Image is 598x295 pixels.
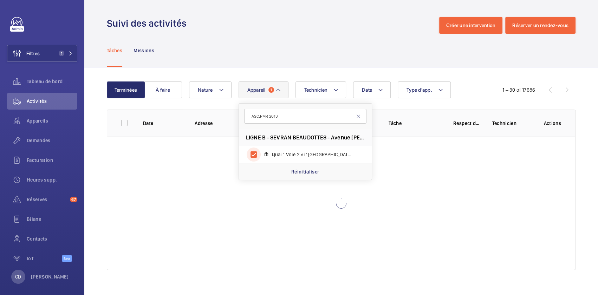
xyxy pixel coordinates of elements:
[107,81,145,98] button: Terminées
[27,117,77,124] span: Appareils
[189,81,232,98] button: Nature
[27,235,77,242] span: Contacts
[26,50,40,57] span: Filtres
[27,176,77,183] span: Heures supp.
[362,87,372,93] span: Date
[31,273,69,280] p: [PERSON_NAME]
[505,17,576,34] button: Réserver un rendez-vous
[134,47,154,54] p: Missions
[7,45,77,62] button: Filtres1
[291,168,319,175] p: Réinitialiser
[244,109,366,124] input: Chercher par appareil ou adresse
[27,157,77,164] span: Facturation
[27,196,67,203] span: Réserves
[107,47,122,54] p: Tâches
[27,78,77,85] span: Tableau de bord
[353,81,391,98] button: Date
[398,81,451,98] button: Type d'app.
[407,87,432,93] span: Type d'app.
[247,87,266,93] span: Appareil
[453,120,481,127] p: Respect délai
[353,152,373,157] span: ASC.PMR
[195,120,313,127] p: Adresse
[27,98,77,105] span: Activités
[70,197,77,202] span: 67
[272,151,353,158] span: Quai 1 Voie 2 dir [GEOGRAPHIC_DATA],
[295,81,346,98] button: Technicien
[239,81,288,98] button: Appareil1
[27,137,77,144] span: Demandes
[107,17,191,30] h1: Suivi des activités
[198,87,213,93] span: Nature
[27,255,62,262] span: IoT
[304,87,328,93] span: Technicien
[544,120,561,127] p: Actions
[59,51,64,56] span: 1
[27,216,77,223] span: Bilans
[502,86,535,93] div: 1 – 30 of 17686
[246,134,365,141] span: LIGNE B - SEVRAN BEAUDOTTES - Avenue [PERSON_NAME], 93270 SEVRAN
[268,87,274,93] span: 1
[62,255,72,262] span: Beta
[492,120,532,127] p: Technicien
[15,273,21,280] p: CD
[389,120,442,127] p: Tâche
[439,17,503,34] button: Créer une intervention
[144,81,182,98] button: À faire
[143,120,183,127] p: Date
